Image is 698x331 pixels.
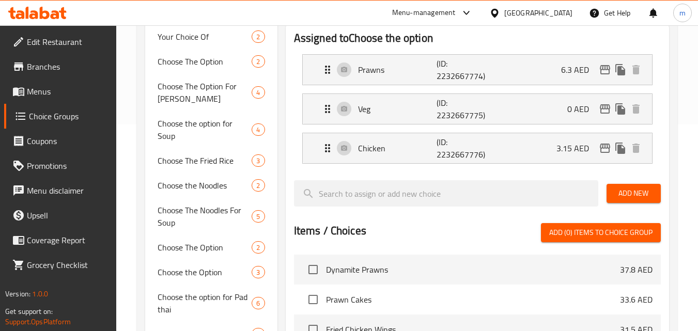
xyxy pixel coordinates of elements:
button: Add (0) items to choice group [541,223,661,242]
button: edit [597,140,613,156]
a: Menu disclaimer [4,178,117,203]
button: delete [628,101,644,117]
span: Choose the option for Soup [158,117,252,142]
button: Add New [607,184,661,203]
span: Grocery Checklist [27,259,108,271]
span: Dynamite Prawns [326,263,620,276]
button: duplicate [613,62,628,77]
span: Add New [615,187,653,200]
div: Expand [303,94,652,124]
div: Choose The Option2 [145,49,277,74]
span: Coupons [27,135,108,147]
span: 5 [252,212,264,222]
span: Add (0) items to choice group [549,226,653,239]
span: Choose The Fried Rice [158,154,252,167]
a: Branches [4,54,117,79]
div: Choices [252,266,265,278]
button: edit [597,101,613,117]
span: 2 [252,243,264,253]
span: Menus [27,85,108,98]
button: duplicate [613,140,628,156]
span: 3 [252,267,264,277]
span: Your Choice Of [158,30,252,43]
li: Expand [294,129,661,168]
span: Select choice [302,289,324,310]
div: Choices [252,86,265,99]
a: Menus [4,79,117,104]
p: 6.3 AED [561,64,597,76]
button: delete [628,140,644,156]
a: Coupons [4,129,117,153]
p: 3.15 AED [556,142,597,154]
p: 33.6 AED [620,293,653,306]
div: Choose the Noodles2 [145,173,277,198]
span: Menu disclaimer [27,184,108,197]
div: Choices [252,123,265,136]
div: Choices [252,30,265,43]
span: Branches [27,60,108,73]
a: Support.OpsPlatform [5,315,71,328]
p: (ID: 2232667774) [437,57,489,82]
span: Version: [5,287,30,301]
span: Choose The Option For [PERSON_NAME] [158,80,252,105]
span: Choose the Noodles [158,179,252,192]
p: Chicken [358,142,437,154]
span: 6 [252,298,264,308]
div: Choices [252,241,265,254]
span: Edit Restaurant [27,36,108,48]
span: Choose the option for Pad thai [158,291,252,316]
span: Choose The Noodles For Soup [158,204,252,229]
div: Choices [252,179,265,192]
button: delete [628,62,644,77]
span: Choose The Option [158,241,252,254]
div: Expand [303,55,652,85]
p: 0 AED [567,103,597,115]
a: Grocery Checklist [4,253,117,277]
div: Choices [252,210,265,223]
div: Choose The Fried Rice3 [145,148,277,173]
span: 4 [252,125,264,135]
li: Expand [294,89,661,129]
span: 2 [252,32,264,42]
button: edit [597,62,613,77]
div: Choices [252,154,265,167]
span: 2 [252,57,264,67]
div: Choose the Option3 [145,260,277,285]
a: Coverage Report [4,228,117,253]
div: Choose The Option2 [145,235,277,260]
div: Expand [303,133,652,163]
span: Coverage Report [27,234,108,246]
p: Veg [358,103,437,115]
span: Choice Groups [29,110,108,122]
h2: Assigned to Choose the option [294,30,661,46]
span: Choose the Option [158,266,252,278]
p: 37.8 AED [620,263,653,276]
div: Choose The Option For [PERSON_NAME]4 [145,74,277,111]
div: Choices [252,297,265,309]
span: Prawn Cakes [326,293,620,306]
div: Menu-management [392,7,456,19]
a: Choice Groups [4,104,117,129]
span: Get support on: [5,305,53,318]
div: Your Choice Of2 [145,24,277,49]
div: [GEOGRAPHIC_DATA] [504,7,572,19]
li: Expand [294,50,661,89]
span: 1.0.0 [32,287,48,301]
p: Prawns [358,64,437,76]
div: Choices [252,55,265,68]
span: Promotions [27,160,108,172]
span: m [679,7,686,19]
span: 2 [252,181,264,191]
a: Promotions [4,153,117,178]
a: Edit Restaurant [4,29,117,54]
p: (ID: 2232667775) [437,97,489,121]
div: Choose The Noodles For Soup5 [145,198,277,235]
span: 4 [252,88,264,98]
div: Choose the option for Pad thai6 [145,285,277,322]
p: (ID: 2232667776) [437,136,489,161]
button: duplicate [613,101,628,117]
span: Upsell [27,209,108,222]
span: Select choice [302,259,324,280]
span: Choose The Option [158,55,252,68]
input: search [294,180,598,207]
